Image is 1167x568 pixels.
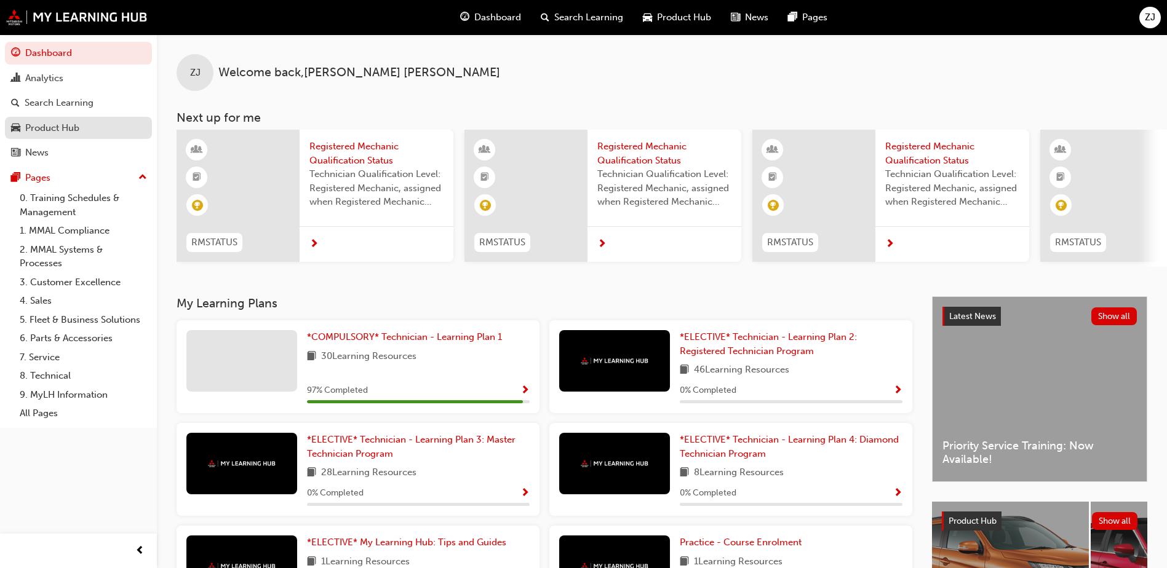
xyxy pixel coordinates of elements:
h3: Next up for me [157,111,1167,125]
span: guage-icon [460,10,469,25]
span: Dashboard [474,10,521,25]
span: news-icon [731,10,740,25]
span: *ELECTIVE* Technician - Learning Plan 2: Registered Technician Program [680,331,857,357]
span: Registered Mechanic Qualification Status [597,140,731,167]
span: RMSTATUS [767,235,813,250]
span: next-icon [885,239,894,250]
span: book-icon [680,465,689,481]
div: News [25,146,49,160]
span: Welcome back , [PERSON_NAME] [PERSON_NAME] [218,66,500,80]
a: *ELECTIVE* Technician - Learning Plan 4: Diamond Technician Program [680,433,902,460]
span: 0 % Completed [680,384,736,398]
a: 6. Parts & Accessories [15,329,152,348]
button: Show all [1091,307,1137,325]
button: Show Progress [520,383,530,398]
span: learningResourceType_INSTRUCTOR_LED-icon [193,142,201,158]
span: ZJ [190,66,201,80]
span: *ELECTIVE* Technician - Learning Plan 4: Diamond Technician Program [680,434,899,459]
a: Search Learning [5,92,152,114]
span: Show Progress [520,488,530,499]
div: Analytics [25,71,63,85]
span: Technician Qualification Level: Registered Mechanic, assigned when Registered Mechanic modules ha... [885,167,1019,209]
button: Pages [5,167,152,189]
h3: My Learning Plans [177,296,912,310]
a: Latest NewsShow allPriority Service Training: Now Available! [932,296,1147,482]
button: Show all [1092,512,1138,530]
span: Product Hub [657,10,711,25]
span: car-icon [11,123,20,134]
a: RMSTATUSRegistered Mechanic Qualification StatusTechnician Qualification Level: Registered Mechan... [464,130,741,262]
span: news-icon [11,148,20,159]
a: 8. Technical [15,366,152,385]
span: book-icon [680,363,689,378]
span: booktick-icon [768,170,777,186]
span: Show Progress [893,488,902,499]
span: booktick-icon [193,170,201,186]
span: 46 Learning Resources [694,363,789,378]
a: news-iconNews [721,5,778,30]
a: 0. Training Schedules & Management [15,189,152,221]
a: *ELECTIVE* Technician - Learning Plan 3: Master Technician Program [307,433,530,460]
a: RMSTATUSRegistered Mechanic Qualification StatusTechnician Qualification Level: Registered Mechan... [177,130,453,262]
span: *ELECTIVE* My Learning Hub: Tips and Guides [307,537,506,548]
a: *ELECTIVE* Technician - Learning Plan 2: Registered Technician Program [680,330,902,358]
span: Technician Qualification Level: Registered Mechanic, assigned when Registered Mechanic modules ha... [309,167,444,209]
span: Search Learning [554,10,623,25]
button: Show Progress [893,486,902,501]
span: News [745,10,768,25]
span: book-icon [307,465,316,481]
span: prev-icon [135,543,145,559]
span: learningRecordVerb_ACHIEVE-icon [192,200,203,211]
span: pages-icon [788,10,797,25]
span: booktick-icon [1056,170,1065,186]
span: 0 % Completed [680,486,736,500]
a: 4. Sales [15,291,152,310]
span: learningResourceType_INSTRUCTOR_LED-icon [480,142,489,158]
span: next-icon [309,239,319,250]
span: learningRecordVerb_ACHIEVE-icon [480,200,491,211]
button: DashboardAnalyticsSearch LearningProduct HubNews [5,39,152,167]
span: search-icon [11,98,20,109]
a: 5. Fleet & Business Solutions [15,310,152,329]
span: chart-icon [11,73,20,84]
a: News [5,141,152,164]
span: Registered Mechanic Qualification Status [885,140,1019,167]
span: Priority Service Training: Now Available! [942,439,1137,467]
a: 3. Customer Excellence [15,273,152,292]
span: Show Progress [520,385,530,396]
img: mmal [581,357,648,365]
span: 8 Learning Resources [694,465,784,481]
a: All Pages [15,404,152,423]
button: Show Progress [520,486,530,501]
a: Product HubShow all [942,511,1137,531]
span: learningRecordVerb_ACHIEVE-icon [768,200,779,211]
div: Product Hub [25,121,79,135]
img: mmal [6,9,148,25]
span: *COMPULSORY* Technician - Learning Plan 1 [307,331,502,342]
a: 9. MyLH Information [15,385,152,404]
a: Dashboard [5,42,152,65]
span: Technician Qualification Level: Registered Mechanic, assigned when Registered Mechanic modules ha... [597,167,731,209]
span: 28 Learning Resources [321,465,416,481]
span: 30 Learning Resources [321,349,416,365]
span: next-icon [597,239,607,250]
button: Show Progress [893,383,902,398]
span: book-icon [307,349,316,365]
span: learningResourceType_INSTRUCTOR_LED-icon [768,142,777,158]
span: RMSTATUS [1055,235,1101,250]
a: 2. MMAL Systems & Processes [15,240,152,273]
a: Analytics [5,67,152,90]
img: mmal [208,460,276,468]
span: booktick-icon [480,170,489,186]
span: search-icon [541,10,549,25]
div: Pages [25,171,50,185]
span: learningRecordVerb_ACHIEVE-icon [1056,200,1067,211]
span: Pages [802,10,827,25]
div: Search Learning [25,96,94,110]
a: 1. MMAL Compliance [15,221,152,240]
span: pages-icon [11,173,20,184]
span: Latest News [949,311,996,321]
span: Show Progress [893,385,902,396]
a: *ELECTIVE* My Learning Hub: Tips and Guides [307,535,511,550]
